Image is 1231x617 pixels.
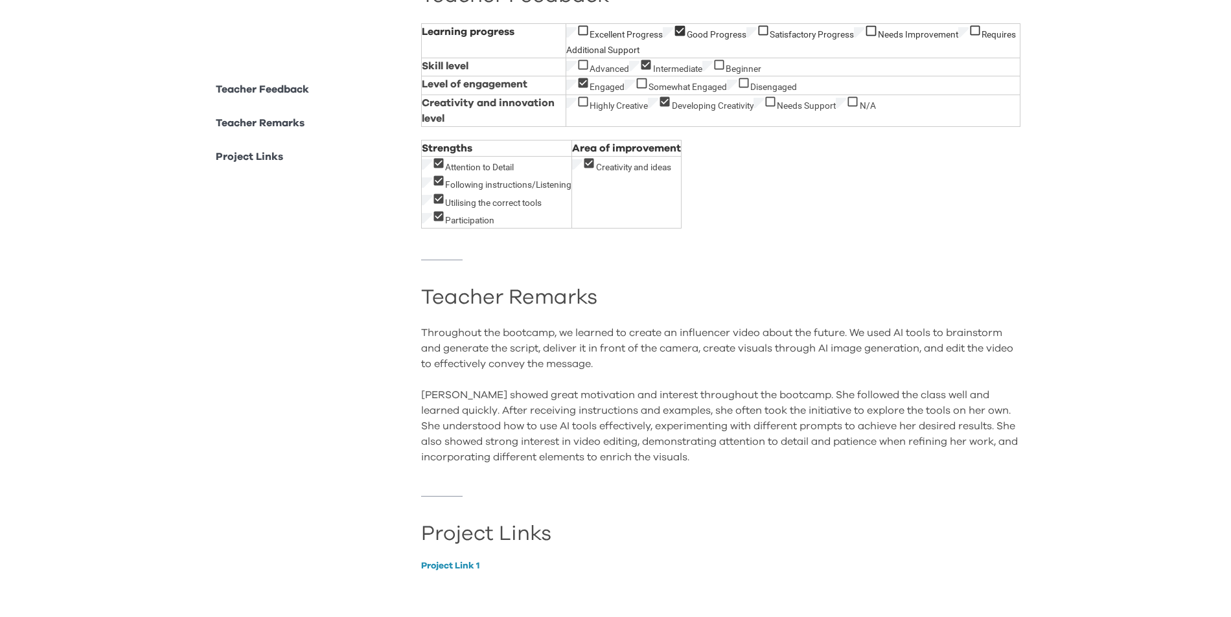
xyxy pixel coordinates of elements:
a: Project Link 1 [421,561,1021,570]
span: Excellent Progress [590,29,663,39]
span: Requires Additional Support [566,29,1017,55]
span: Satisfactory Progress [770,29,854,39]
input: Somewhat Engaged [625,80,635,90]
span: Creativity and ideas [596,161,671,172]
input: Attention to Detail [422,159,432,170]
input: Disengaged [727,80,737,90]
input: Engaged [566,80,577,90]
h2: Project Links [421,528,1021,541]
span: Participation [445,215,494,225]
input: Beginner [702,61,713,71]
span: Engaged [590,82,625,92]
span: Disengaged [750,82,797,92]
span: Needs Support [777,100,836,110]
p: Teacher Feedback [216,82,309,97]
input: Advanced [566,61,577,71]
input: Excellent Progress [566,27,577,38]
span: Intermediate [653,63,702,73]
input: Good Progress [663,27,673,38]
span: Attention to Detail [445,161,514,172]
span: Utilising the correct tools [445,197,542,207]
td: Creativity and innovation level [421,95,566,126]
span: Following instructions/Listening [445,179,571,190]
div: Throughout the bootcamp, we learned to create an influencer video about the future. We used AI to... [421,325,1021,465]
th: Learning progress [421,23,566,58]
span: Highly Creative [590,100,648,110]
input: Needs Support [754,98,764,108]
h6: Strengths [422,140,572,156]
h6: Area of improvement [572,140,681,156]
input: Creativity and ideas [572,159,582,170]
td: Skill level [421,58,566,76]
input: Intermediate [629,61,639,71]
h2: Teacher Remarks [421,291,1021,304]
input: N/A [836,98,846,108]
input: Following instructions/Listening [422,177,432,188]
span: Beginner [726,63,761,73]
span: Somewhat Engaged [649,82,727,92]
span: Needs Improvement [878,29,958,39]
p: Project Links [216,149,283,164]
input: Participation [422,213,432,223]
td: Level of engagement [421,76,566,95]
input: Satisfactory Progress [746,27,757,38]
span: Advanced [590,63,629,73]
span: Good Progress [687,29,746,39]
input: Developing Creativity [648,98,658,108]
p: Teacher Remarks [216,115,305,131]
input: Highly Creative [566,98,577,108]
input: Needs Improvement [854,27,864,38]
input: Utilising the correct tools [422,195,432,205]
input: Requires Additional Support [958,27,969,38]
span: Developing Creativity [672,100,754,110]
span: N/A [860,100,876,110]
